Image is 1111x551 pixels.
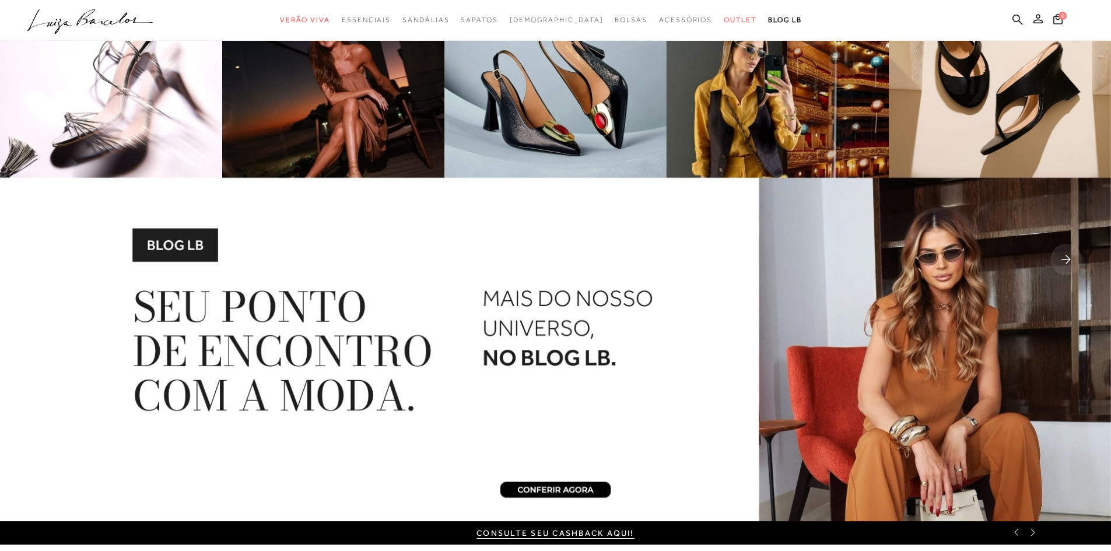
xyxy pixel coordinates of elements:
a: CONSULTE SEU CASHBACK AQUI! [476,528,634,538]
a: categoryNavScreenReaderText [342,9,391,31]
span: Sandálias [402,16,449,24]
a: categoryNavScreenReaderText [659,9,712,31]
a: categoryNavScreenReaderText [615,9,647,31]
a: categoryNavScreenReaderText [724,9,756,31]
a: categoryNavScreenReaderText [402,9,449,31]
span: Outlet [724,16,756,24]
span: Verão Viva [280,16,330,24]
span: Acessórios [659,16,712,24]
a: noSubCategoriesText [510,9,604,31]
span: [DEMOGRAPHIC_DATA] [510,16,604,24]
a: categoryNavScreenReaderText [280,9,330,31]
a: BLOG LB [768,9,802,31]
a: categoryNavScreenReaderText [461,9,497,31]
span: 0 [1059,12,1067,20]
span: BLOG LB [768,16,802,24]
button: 0 [1050,13,1066,29]
span: Bolsas [615,16,647,24]
span: Essenciais [342,16,391,24]
span: Sapatos [461,16,497,24]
